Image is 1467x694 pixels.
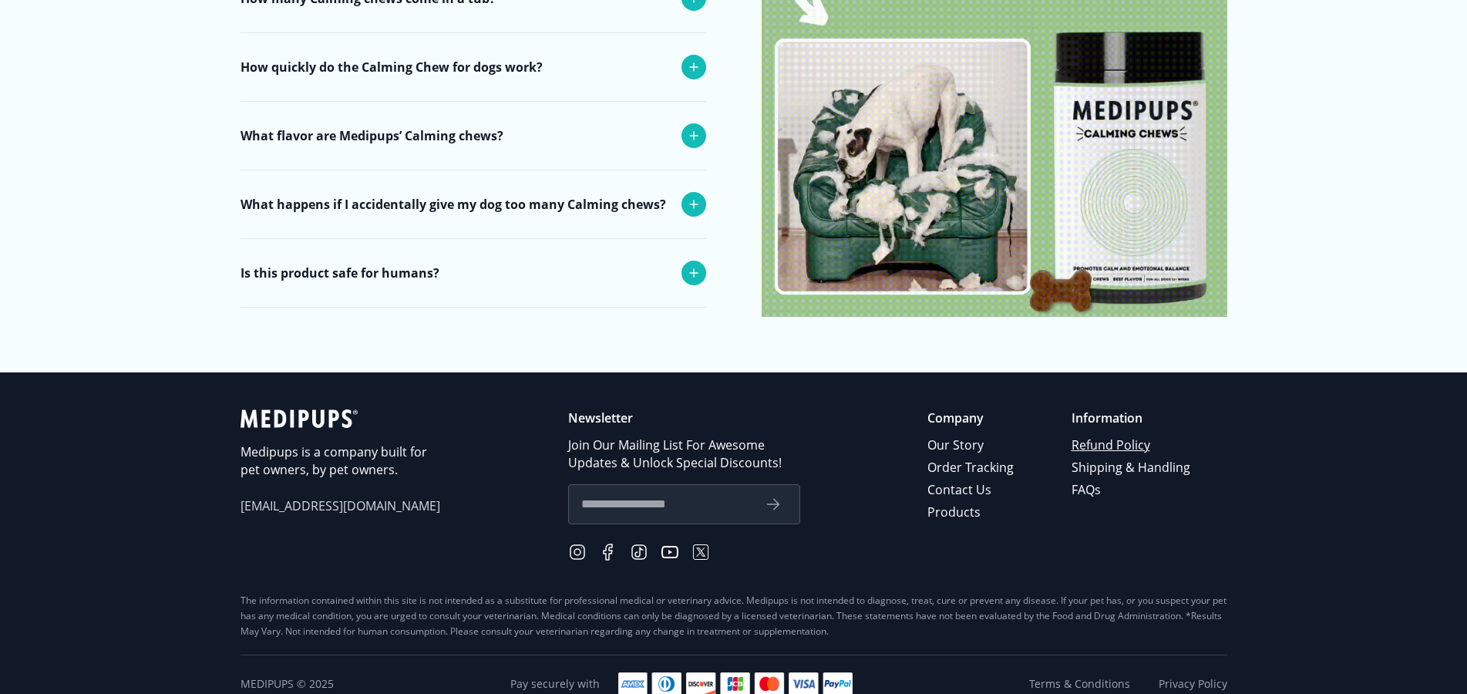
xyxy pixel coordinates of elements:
p: Company [927,409,1016,427]
a: Our Story [927,434,1016,456]
a: Contact Us [927,479,1016,501]
div: We created our Calming Chews as an helpful, fast remedy. The ingredients have a calming effect on... [241,101,703,261]
p: Medipups is a company built for pet owners, by pet owners. [241,443,441,479]
div: Beef Flavored: Our chews will leave your pup begging for MORE! [241,170,703,219]
a: Privacy Policy [1159,676,1227,692]
p: Newsletter [568,409,800,427]
p: Information [1072,409,1193,427]
a: Refund Policy [1072,434,1193,456]
a: Terms & Conditions [1029,676,1130,692]
div: The information contained within this site is not intended as a substitute for professional medic... [241,593,1227,639]
span: Medipups © 2025 [241,676,334,692]
span: [EMAIL_ADDRESS][DOMAIN_NAME] [241,497,441,515]
a: Order Tracking [927,456,1016,479]
p: Is this product safe for humans? [241,264,439,282]
p: What happens if I accidentally give my dog too many Calming chews? [241,195,666,214]
div: All our products are intended to be consumed by dogs and are not safe for human consumption. Plea... [241,307,703,375]
a: Products [927,501,1016,524]
p: Join Our Mailing List For Awesome Updates & Unlock Special Discounts! [568,436,800,472]
p: How quickly do the Calming Chew for dogs work? [241,58,543,76]
div: Please see a veterinarian as soon as possible if you accidentally give too many. If you’re unsure... [241,238,703,325]
div: Each tub contains 30 chews. [241,32,703,82]
a: Shipping & Handling [1072,456,1193,479]
span: Pay securely with [510,676,600,692]
p: What flavor are Medipups’ Calming chews? [241,126,503,145]
a: FAQs [1072,479,1193,501]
